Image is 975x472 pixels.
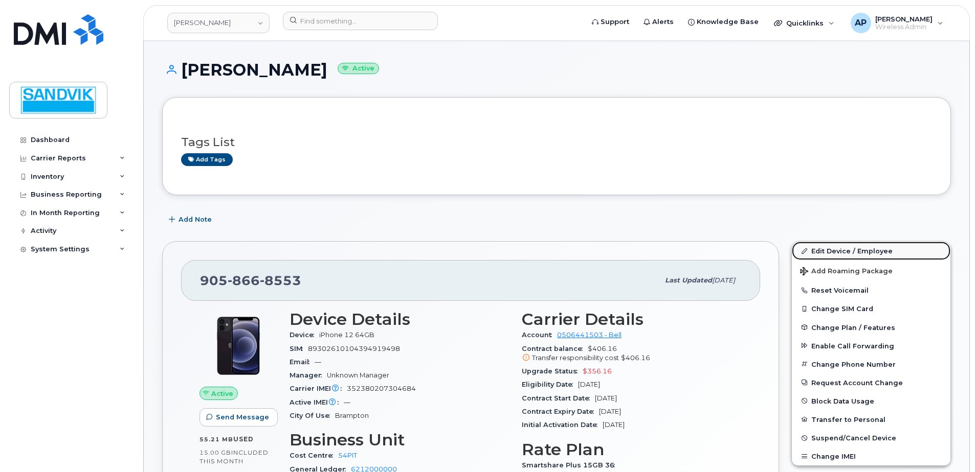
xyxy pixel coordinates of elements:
button: Reset Voicemail [792,281,950,299]
span: Active [211,389,233,398]
span: 55.21 MB [200,436,233,443]
span: Wireless Admin [875,23,933,31]
h1: [PERSON_NAME] [162,61,951,79]
span: 352380207304684 [347,385,416,392]
span: Alerts [652,17,674,27]
span: Manager [290,371,327,379]
a: Sandvik Tamrock [167,13,270,33]
h3: Rate Plan [522,440,742,459]
h3: Device Details [290,310,509,328]
span: iPhone 12 64GB [319,331,374,339]
a: Support [585,12,636,32]
span: Account [522,331,557,339]
span: City Of Use [290,412,335,419]
span: Upgrade Status [522,367,583,375]
button: Transfer to Personal [792,410,950,429]
span: Contract balance [522,345,588,352]
span: [DATE] [599,408,621,415]
span: Initial Activation Date [522,421,603,429]
h3: Carrier Details [522,310,742,328]
button: Change SIM Card [792,299,950,318]
span: Add Note [179,215,212,224]
span: [DATE] [712,276,735,284]
a: Add tags [181,153,233,166]
img: iPhone_12.jpg [208,315,269,376]
a: 54PIT [338,452,357,459]
span: Change Plan / Features [811,323,895,331]
span: Device [290,331,319,339]
div: Annette Panzani [844,13,950,33]
button: Suspend/Cancel Device [792,429,950,447]
button: Change Phone Number [792,355,950,373]
span: $356.16 [583,367,612,375]
small: Active [338,63,379,75]
button: Add Note [162,210,220,229]
span: [PERSON_NAME] [875,15,933,23]
span: Enable Call Forwarding [811,342,894,349]
span: Brampton [335,412,369,419]
button: Enable Call Forwarding [792,337,950,355]
button: Change IMEI [792,447,950,465]
span: Contract Expiry Date [522,408,599,415]
span: $406.16 [522,345,742,363]
h3: Tags List [181,136,932,149]
a: Edit Device / Employee [792,242,950,260]
button: Block Data Usage [792,392,950,410]
span: Unknown Manager [327,371,389,379]
span: SIM [290,345,308,352]
input: Find something... [283,12,438,30]
span: Contract Start Date [522,394,595,402]
span: Transfer responsibility cost [532,354,619,362]
span: Active IMEI [290,398,344,406]
span: Carrier IMEI [290,385,347,392]
span: AP [855,17,867,29]
span: Email [290,358,315,366]
span: Quicklinks [786,19,824,27]
span: [DATE] [578,381,600,388]
span: [DATE] [595,394,617,402]
span: included this month [200,449,269,465]
span: Support [601,17,629,27]
a: 0506441503 - Bell [557,331,622,339]
button: Request Account Change [792,373,950,392]
span: 89302610104394919498 [308,345,400,352]
span: Eligibility Date [522,381,578,388]
div: Quicklinks [767,13,841,33]
span: Add Roaming Package [800,267,893,277]
span: 866 [228,273,260,288]
span: 905 [200,273,301,288]
button: Change Plan / Features [792,318,950,337]
span: [DATE] [603,421,625,429]
span: Knowledge Base [697,17,759,27]
button: Send Message [200,408,278,427]
span: Cost Centre [290,452,338,459]
span: Last updated [665,276,712,284]
span: Send Message [216,412,269,422]
span: 15.00 GB [200,449,231,456]
a: Knowledge Base [681,12,766,32]
span: 8553 [260,273,301,288]
span: — [315,358,321,366]
span: $406.16 [621,354,650,362]
button: Add Roaming Package [792,260,950,281]
span: Suspend/Cancel Device [811,434,896,442]
span: Smartshare Plus 15GB 36 [522,461,620,469]
span: used [233,435,254,443]
a: Alerts [636,12,681,32]
span: — [344,398,350,406]
h3: Business Unit [290,431,509,449]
